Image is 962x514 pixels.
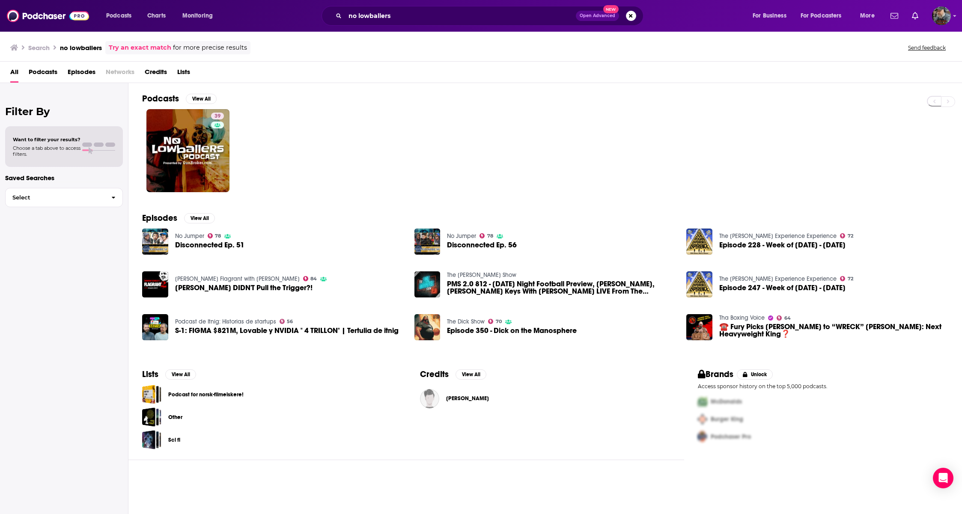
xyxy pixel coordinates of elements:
[848,277,853,281] span: 72
[480,233,493,238] a: 78
[854,9,885,23] button: open menu
[142,229,168,255] img: Disconnected Ep. 51
[456,369,486,380] button: View All
[719,241,846,249] a: Episode 228 - Week of March 6th - 12th
[28,44,50,52] h3: Search
[29,65,57,83] a: Podcasts
[719,323,948,338] span: ☎️ Fury Picks [PERSON_NAME] to “WRECK” [PERSON_NAME]: Next Heavyweight King❓
[142,385,161,404] a: Podcast for norsk-filmelskere!
[13,145,80,157] span: Choose a tab above to access filters.
[840,233,853,238] a: 72
[576,11,619,21] button: Open AdvancedNew
[142,407,161,427] span: Other
[310,277,317,281] span: 84
[795,9,854,23] button: open menu
[487,234,493,238] span: 78
[447,271,516,279] a: The Pat McAfee Show
[887,9,902,23] a: Show notifications dropdown
[737,369,773,380] button: Unlock
[694,410,711,428] img: Second Pro Logo
[719,241,846,249] span: Episode 228 - Week of [DATE] - [DATE]
[496,320,502,324] span: 70
[801,10,842,22] span: For Podcasters
[447,280,676,295] span: PMS 2.0 812 - [DATE] Night Football Preview, [PERSON_NAME], [PERSON_NAME] Keys With [PERSON_NAME]...
[287,320,293,324] span: 56
[142,93,179,104] h2: Podcasts
[330,6,652,26] div: Search podcasts, credits, & more...
[908,9,922,23] a: Show notifications dropdown
[719,314,765,321] a: Tha Boxing Voice
[215,234,221,238] span: 78
[414,314,441,340] img: Episode 350 - Dick on the Manosphere
[68,65,95,83] span: Episodes
[208,233,221,238] a: 78
[711,433,751,440] span: Podchaser Pro
[848,234,853,238] span: 72
[580,14,615,18] span: Open Advanced
[175,327,399,334] a: S-1: FIGMA $821M, Lovable y NVIDIA " 4 TRILLON" | Tertulia de itnig
[142,369,158,380] h2: Lists
[686,314,712,340] img: ☎️ Fury Picks Moses Itauma to “WRECK” Oleksandr Usyk: Next Heavyweight King❓
[840,276,853,281] a: 72
[420,369,449,380] h2: Credits
[60,44,102,52] h3: no lowballers
[182,10,213,22] span: Monitoring
[777,315,791,321] a: 64
[145,65,167,83] a: Credits
[7,8,89,24] img: Podchaser - Follow, Share and Rate Podcasts
[175,232,204,240] a: No Jumper
[932,6,951,25] button: Show profile menu
[719,232,837,240] a: The Joe Rogan Experience Experience
[447,241,517,249] a: Disconnected Ep. 56
[414,229,441,255] a: Disconnected Ep. 56
[711,398,742,405] span: McDonalds
[142,213,177,223] h2: Episodes
[698,369,733,380] h2: Brands
[860,10,875,22] span: More
[447,318,485,325] a: The Dick Show
[142,430,161,449] a: Sci fi
[6,195,104,200] span: Select
[711,416,743,423] span: Burger King
[184,213,215,223] button: View All
[142,213,215,223] a: EpisodesView All
[694,393,711,410] img: First Pro Logo
[694,428,711,446] img: Third Pro Logo
[719,323,948,338] a: ☎️ Fury Picks Moses Itauma to “WRECK” Oleksandr Usyk: Next Heavyweight King❓
[165,369,196,380] button: View All
[488,319,502,324] a: 70
[280,319,293,324] a: 56
[447,280,676,295] a: PMS 2.0 812 - Thursday Night Football Preview, Von Miller, Coach P's Keys With Chuck Pagano LIVE ...
[784,316,791,320] span: 64
[142,314,168,340] img: S-1: FIGMA $821M, Lovable y NVIDIA " 4 TRILLON" | Tertulia de itnig
[173,43,247,53] span: for more precise results
[175,284,313,291] a: Alec Baldwin DIDN'T Pull the Trigger?!
[719,275,837,282] a: The Joe Rogan Experience Experience
[719,284,846,291] a: Episode 247 - Week of July 17th - 23rd
[175,241,244,249] a: Disconnected Ep. 51
[10,65,18,83] a: All
[177,65,190,83] a: Lists
[414,271,441,297] a: PMS 2.0 812 - Thursday Night Football Preview, Von Miller, Coach P's Keys With Chuck Pagano LIVE ...
[420,389,439,408] img: Allen Forkner
[5,174,123,182] p: Saved Searches
[447,327,577,334] a: Episode 350 - Dick on the Manosphere
[932,6,951,25] span: Logged in as alforkner
[603,5,619,13] span: New
[303,276,317,281] a: 84
[214,112,220,121] span: 39
[747,9,797,23] button: open menu
[176,9,224,23] button: open menu
[420,369,486,380] a: CreditsView All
